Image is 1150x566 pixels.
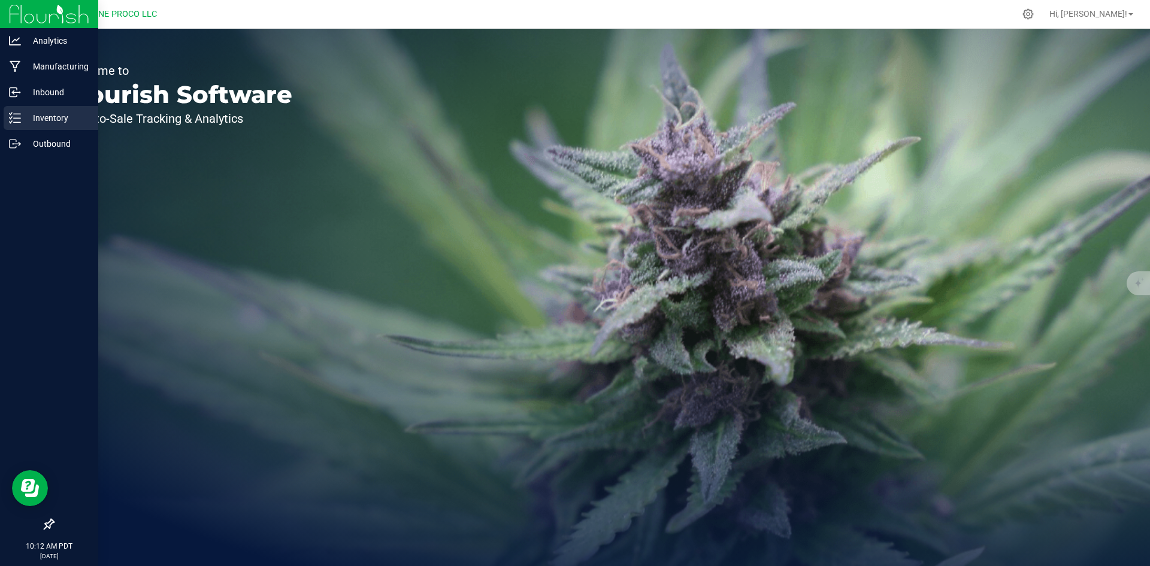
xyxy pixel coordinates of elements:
inline-svg: Manufacturing [9,60,21,72]
p: 10:12 AM PDT [5,541,93,552]
span: DUNE PROCO LLC [87,9,157,19]
inline-svg: Outbound [9,138,21,150]
p: Welcome to [65,65,292,77]
span: Hi, [PERSON_NAME]! [1049,9,1127,19]
div: Manage settings [1021,8,1036,20]
p: Inventory [21,111,93,125]
inline-svg: Analytics [9,35,21,47]
p: Analytics [21,34,93,48]
inline-svg: Inbound [9,86,21,98]
inline-svg: Inventory [9,112,21,124]
p: Outbound [21,137,93,151]
p: Seed-to-Sale Tracking & Analytics [65,113,292,125]
iframe: Resource center [12,470,48,506]
p: Manufacturing [21,59,93,74]
p: Inbound [21,85,93,99]
p: [DATE] [5,552,93,561]
p: Flourish Software [65,83,292,107]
